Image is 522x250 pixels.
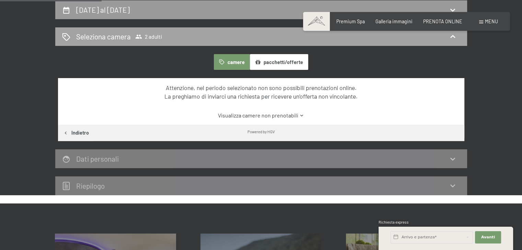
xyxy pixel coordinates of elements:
[485,18,498,24] span: Menu
[58,125,94,141] button: Indietro
[475,231,501,243] button: Avanti
[76,182,105,190] h2: Riepilogo
[423,18,462,24] a: PRENOTA ONLINE
[70,84,452,100] div: Attenzione, nel periodo selezionato non sono possibili prenotazioni online. La preghiamo di invia...
[76,32,131,41] h2: Seleziona camera
[76,5,130,14] h2: [DATE] al [DATE]
[250,54,308,70] button: pacchetti/offerte
[379,220,409,224] span: Richiesta express
[76,154,119,163] h2: Dati personali
[70,112,452,119] a: Visualizza camere non prenotabili
[214,54,250,70] button: camere
[247,129,275,134] div: Powered by HGV
[336,18,365,24] a: Premium Spa
[375,18,413,24] a: Galleria immagini
[481,235,495,240] span: Avanti
[135,33,162,40] span: 2 adulti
